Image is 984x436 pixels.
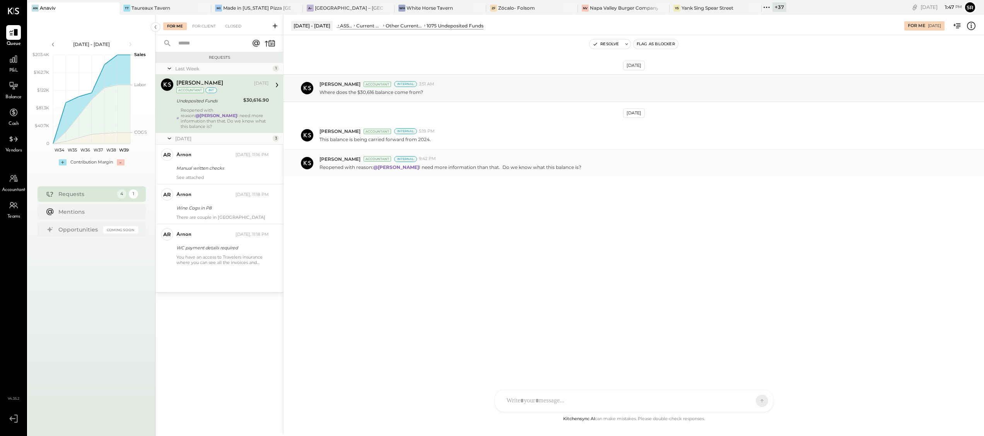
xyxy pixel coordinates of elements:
text: W36 [80,147,90,153]
div: [GEOGRAPHIC_DATA] – [GEOGRAPHIC_DATA] [315,5,383,11]
span: Teams [7,213,20,220]
strong: @[PERSON_NAME] [195,113,237,118]
div: [DATE] - [DATE] [291,21,333,31]
div: Reopened with reason: I need more information than that. Do we know what this balance is? [181,107,269,129]
div: [DATE] - [DATE] [59,41,125,48]
div: Accountant [364,82,391,87]
div: See attached [176,175,269,180]
div: White Horse Tavern [407,5,453,11]
div: Accountant [176,87,204,93]
div: Internal [394,128,417,134]
div: ar [163,231,171,238]
div: Closed [221,22,245,30]
text: W35 [68,147,77,153]
div: [DATE] [175,135,271,142]
div: [DATE], 11:16 PM [236,152,269,158]
div: arnon [176,191,191,199]
span: Cash [9,121,19,128]
div: Requests [159,55,279,60]
div: [DATE] [921,3,962,11]
div: Made in [US_STATE] Pizza [GEOGRAPHIC_DATA] [223,5,291,11]
text: 0 [46,141,49,146]
div: Requests [58,190,113,198]
div: NV [582,5,589,12]
div: Yank Sing Spear Street [682,5,733,11]
div: [DATE], 11:18 PM [236,232,269,238]
span: 9:42 PM [419,156,436,162]
div: TT [123,5,130,12]
span: Balance [5,94,22,101]
div: Other Current Assets [386,22,423,29]
div: ar [163,151,171,158]
div: arnon [176,151,191,159]
a: Accountant [0,171,27,194]
div: Napa Valley Burger Company [590,5,658,11]
a: Queue [0,25,27,48]
span: Accountant [2,187,26,194]
div: Mentions [58,208,134,216]
a: P&L [0,52,27,74]
div: Zócalo- Folsom [498,5,535,11]
div: 1 [129,189,138,199]
div: Anaviv [40,5,56,11]
span: 3:51 AM [419,81,434,87]
div: A– [307,5,314,12]
a: Teams [0,198,27,220]
div: int [205,87,217,93]
div: Last Week [175,65,271,72]
div: $30,616.90 [243,96,269,104]
p: Where does the $30,616 balance come from? [319,89,423,95]
div: [DATE] [623,61,645,70]
div: Opportunities [58,226,99,233]
text: W37 [93,147,102,153]
div: WH [398,5,405,12]
text: $122K [37,87,49,93]
a: Cash [0,105,27,128]
span: [PERSON_NAME] [319,128,360,135]
p: Reopened with reason: I need more information than that. Do we know what this balance is? [319,164,581,170]
text: W38 [106,147,116,153]
text: W39 [119,147,128,153]
span: P&L [9,67,18,74]
p: This balance is being carried forward from 2024. [319,136,431,143]
div: + [59,159,67,165]
div: copy link [911,3,919,11]
button: Resolve [589,39,622,49]
div: [DATE], 11:18 PM [236,192,269,198]
div: 3 [273,135,279,141]
button: Flag as Blocker [634,39,678,49]
span: Vendors [5,147,22,154]
div: 1075 Undeposited Funds [427,22,483,29]
text: W34 [55,147,65,153]
div: + 37 [772,2,786,12]
div: There are couple in [GEOGRAPHIC_DATA] [176,215,269,220]
text: Sales [134,52,146,57]
text: $81.3K [36,105,49,111]
div: You have an access to Travelers insurance where you can see all the invoices and payments. [176,254,269,265]
div: Mi [215,5,222,12]
button: Sr [964,1,976,14]
div: YS [673,5,680,12]
div: Contribution Margin [70,159,113,165]
div: ZF [490,5,497,12]
div: Taureaux Tavern [132,5,170,11]
a: Balance [0,78,27,101]
text: Labor [134,82,146,87]
div: Wine Cogs in P8 [176,204,266,212]
strong: @[PERSON_NAME] [373,164,419,170]
div: Accountant [364,129,391,134]
span: Queue [7,41,21,48]
text: $203.4K [32,52,49,57]
div: Undeposited Funds [176,97,241,105]
div: For Me [163,22,187,30]
div: For Client [188,22,220,30]
div: 1 [273,65,279,72]
div: arnon [176,231,191,238]
div: ar [163,191,171,198]
text: COGS [134,129,147,135]
div: Accountant [364,156,391,162]
div: Coming Soon [103,226,138,233]
span: 5:19 PM [419,128,435,135]
div: 4 [117,189,126,199]
div: [DATE] [254,80,269,87]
